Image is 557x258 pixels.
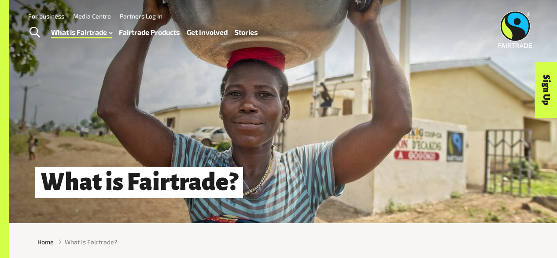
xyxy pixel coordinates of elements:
h1: What is Fairtrade? [35,167,243,198]
img: Fairtrade Australia New Zealand logo [498,11,532,48]
a: What is Fairtrade [51,26,112,38]
a: Media Centre [73,12,111,20]
a: Home [37,237,54,247]
a: Stories [235,26,258,38]
a: For business [28,12,64,20]
a: Partners Log In [120,12,162,20]
span: What is Fairtrade? [65,237,117,247]
a: Get Involved [187,26,228,38]
a: Fairtrade Products [119,26,180,38]
a: Toggle Search [24,22,45,44]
